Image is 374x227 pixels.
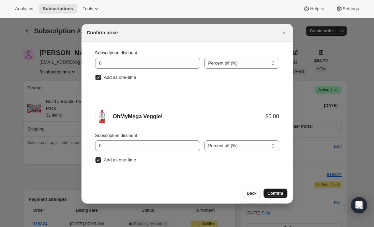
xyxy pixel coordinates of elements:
[11,4,37,14] button: Analytics
[95,110,109,123] img: OhMyMega Veggie!
[268,191,283,196] span: Confirm
[264,189,287,198] button: Confirm
[279,28,289,37] button: Close
[332,4,363,14] button: Settings
[39,4,77,14] button: Subscriptions
[15,6,33,12] span: Analytics
[247,191,257,196] span: Back
[113,113,266,120] div: OhMyMega Veggie!
[95,133,137,138] span: Subscription discount
[343,6,359,12] span: Settings
[104,157,136,162] span: Add as one-time
[104,75,136,80] span: Add as one-time
[351,197,367,213] div: Open Intercom Messenger
[299,4,330,14] button: Help
[95,50,137,55] span: Subscription discount
[310,6,319,12] span: Help
[243,189,261,198] button: Back
[83,6,93,12] span: Tools
[265,113,279,120] div: $0.00
[78,4,104,14] button: Tools
[43,6,73,12] span: Subscriptions
[87,29,118,36] h2: Confirm price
